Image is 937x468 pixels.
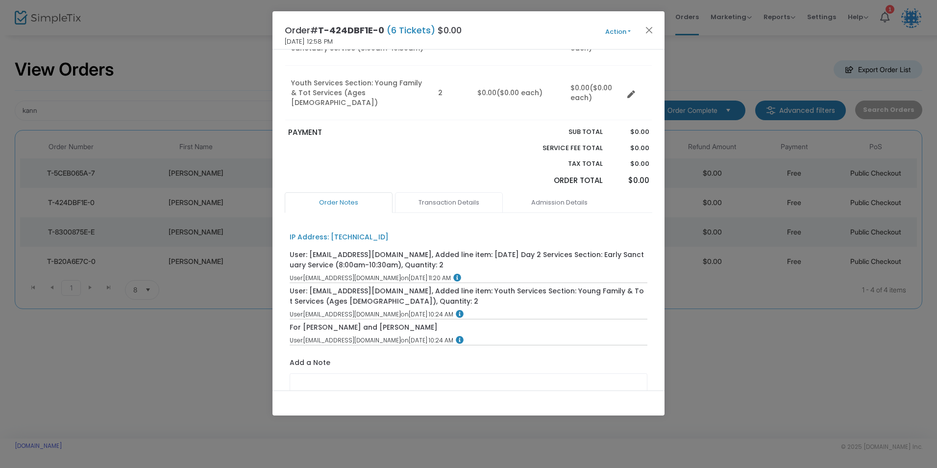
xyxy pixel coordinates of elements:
[401,310,409,318] span: on
[496,88,542,98] span: ($0.00 each)
[612,175,649,186] p: $0.00
[285,192,393,213] a: Order Notes
[285,24,462,37] h4: Order# $0.00
[290,286,648,307] div: User: [EMAIL_ADDRESS][DOMAIN_NAME], Added line item: Youth Services Section: Young Family & Tot S...
[519,127,603,137] p: Sub total
[290,274,303,282] span: User:
[290,322,438,333] div: For [PERSON_NAME] and [PERSON_NAME]
[290,274,648,283] div: [EMAIL_ADDRESS][DOMAIN_NAME] [DATE] 11:20 AM
[471,66,565,120] td: $0.00
[519,143,603,153] p: Service Fee Total
[519,175,603,186] p: Order Total
[612,143,649,153] p: $0.00
[519,159,603,169] p: Tax Total
[384,24,438,36] span: (6 Tickets)
[290,358,330,370] label: Add a Note
[290,310,648,319] div: [EMAIL_ADDRESS][DOMAIN_NAME] [DATE] 10:24 AM
[318,24,384,36] span: T-424DBF1E-0
[285,37,333,47] span: [DATE] 12:58 PM
[290,336,648,345] div: [EMAIL_ADDRESS][DOMAIN_NAME] [DATE] 10:24 AM
[401,274,409,282] span: on
[288,127,464,138] p: PAYMENT
[290,310,303,318] span: User:
[395,192,503,213] a: Transaction Details
[432,66,471,120] td: 2
[565,66,623,120] td: $0.00
[570,83,612,103] span: ($0.00 each)
[643,24,656,36] button: Close
[290,232,389,242] div: IP Address: [TECHNICAL_ID]
[612,159,649,169] p: $0.00
[401,336,409,344] span: on
[285,66,432,120] td: Youth Services Section: Young Family & Tot Services (Ages [DEMOGRAPHIC_DATA])
[589,26,647,37] button: Action
[505,192,613,213] a: Admission Details
[612,127,649,137] p: $0.00
[290,250,648,270] div: User: [EMAIL_ADDRESS][DOMAIN_NAME], Added line item: [DATE] Day 2 Services Section: Early Sanctua...
[290,336,303,344] span: User:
